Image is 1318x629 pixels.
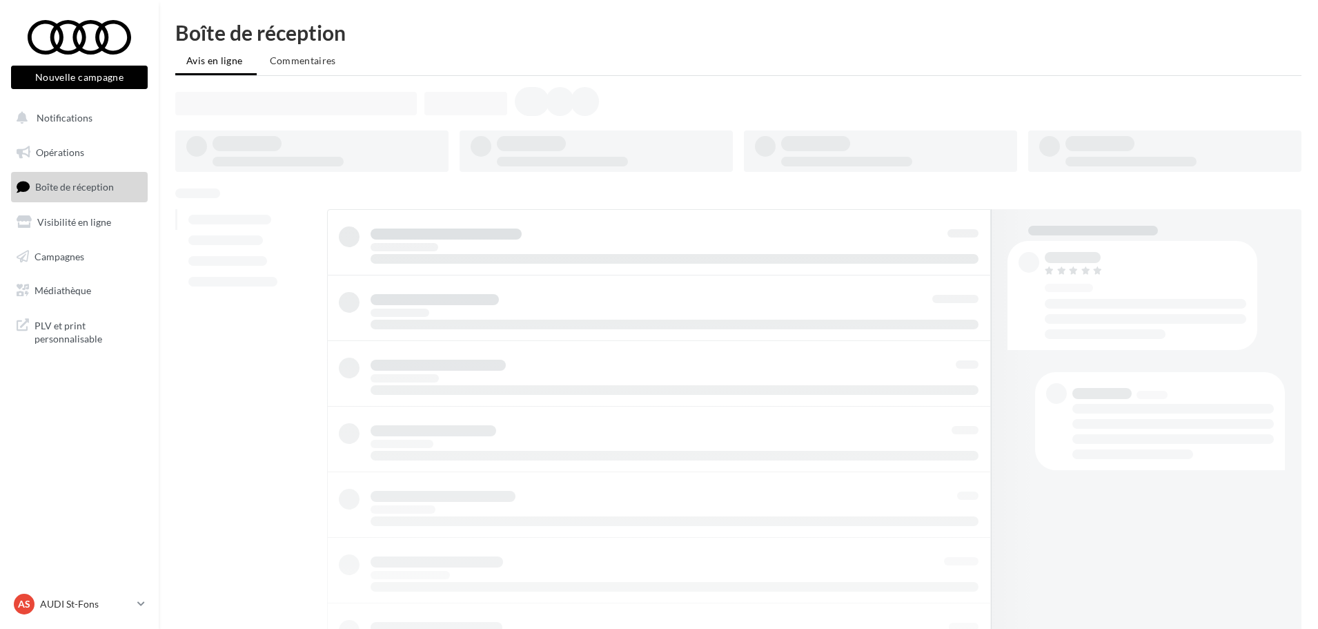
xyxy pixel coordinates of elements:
[40,597,132,611] p: AUDI St-Fons
[8,172,150,202] a: Boîte de réception
[18,597,30,611] span: AS
[35,284,91,296] span: Médiathèque
[8,138,150,167] a: Opérations
[8,104,145,133] button: Notifications
[35,316,142,346] span: PLV et print personnalisable
[270,55,336,66] span: Commentaires
[35,181,114,193] span: Boîte de réception
[8,208,150,237] a: Visibilité en ligne
[36,146,84,158] span: Opérations
[35,250,84,262] span: Campagnes
[37,112,92,124] span: Notifications
[11,66,148,89] button: Nouvelle campagne
[8,242,150,271] a: Campagnes
[8,276,150,305] a: Médiathèque
[8,311,150,351] a: PLV et print personnalisable
[175,22,1301,43] div: Boîte de réception
[37,216,111,228] span: Visibilité en ligne
[11,591,148,617] a: AS AUDI St-Fons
